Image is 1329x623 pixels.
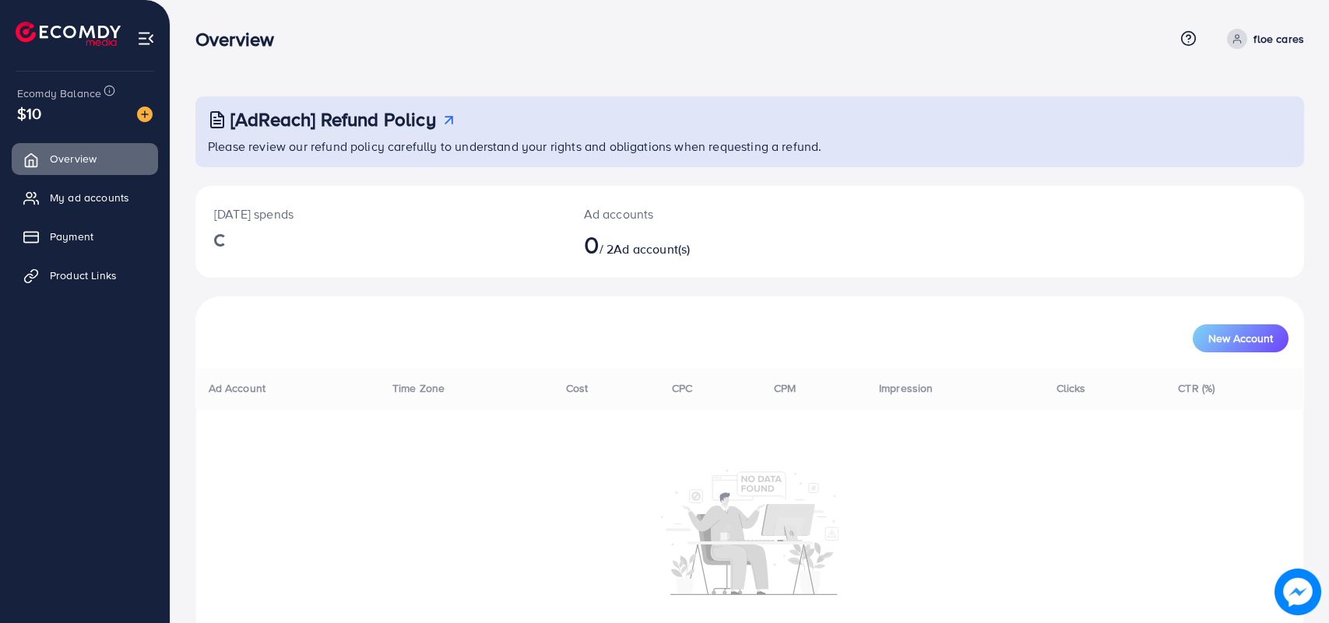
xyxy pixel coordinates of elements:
span: My ad accounts [50,190,129,205]
a: Product Links [12,260,158,291]
span: Overview [50,151,97,166]
a: floe cares [1221,29,1304,49]
span: 0 [584,226,599,262]
a: My ad accounts [12,182,158,213]
span: Product Links [50,268,117,283]
p: Please review our refund policy carefully to understand your rights and obligations when requesti... [208,137,1295,156]
span: Ad account(s) [614,240,690,257]
span: Ecomdy Balance [17,86,101,101]
span: Payment [50,229,93,244]
a: Overview [12,143,158,174]
img: image [137,107,153,122]
p: Ad accounts [584,205,824,223]
button: New Account [1193,324,1289,352]
p: floe cares [1253,30,1304,48]
span: New Account [1208,333,1273,344]
a: Payment [12,221,158,252]
img: image [1275,569,1321,615]
h3: Overview [195,28,287,51]
img: menu [137,30,155,47]
h2: / 2 [584,229,824,259]
img: logo [16,22,121,46]
h3: [AdReach] Refund Policy [230,108,436,131]
p: [DATE] spends [214,205,547,223]
span: $10 [17,102,41,124]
